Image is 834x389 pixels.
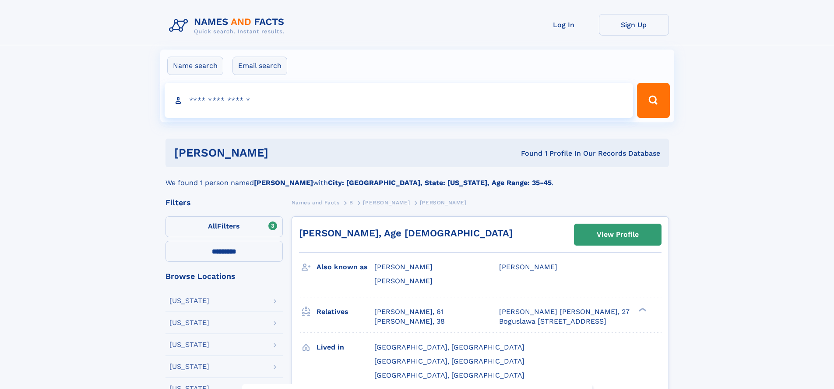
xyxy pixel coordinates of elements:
[299,228,513,239] a: [PERSON_NAME], Age [DEMOGRAPHIC_DATA]
[165,14,292,38] img: Logo Names and Facts
[499,263,557,271] span: [PERSON_NAME]
[599,14,669,36] a: Sign Up
[420,200,467,206] span: [PERSON_NAME]
[165,272,283,280] div: Browse Locations
[499,317,606,326] a: Boguslawa [STREET_ADDRESS]
[349,200,353,206] span: B
[317,340,374,355] h3: Lived in
[363,200,410,206] span: [PERSON_NAME]
[254,178,313,187] b: [PERSON_NAME]
[169,341,209,348] div: [US_STATE]
[529,14,599,36] a: Log In
[374,343,524,351] span: [GEOGRAPHIC_DATA], [GEOGRAPHIC_DATA]
[374,371,524,379] span: [GEOGRAPHIC_DATA], [GEOGRAPHIC_DATA]
[167,57,223,75] label: Name search
[374,277,433,285] span: [PERSON_NAME]
[637,307,647,312] div: ❯
[165,216,283,237] label: Filters
[317,304,374,319] h3: Relatives
[165,83,633,118] input: search input
[574,224,661,245] a: View Profile
[374,317,445,326] a: [PERSON_NAME], 38
[292,197,340,208] a: Names and Facts
[208,222,217,230] span: All
[374,307,443,317] a: [PERSON_NAME], 61
[374,263,433,271] span: [PERSON_NAME]
[317,260,374,275] h3: Also known as
[165,167,669,188] div: We found 1 person named with .
[232,57,287,75] label: Email search
[328,178,552,187] b: City: [GEOGRAPHIC_DATA], State: [US_STATE], Age Range: 35-45
[165,199,283,207] div: Filters
[169,319,209,326] div: [US_STATE]
[637,83,669,118] button: Search Button
[597,225,639,245] div: View Profile
[363,197,410,208] a: [PERSON_NAME]
[374,357,524,365] span: [GEOGRAPHIC_DATA], [GEOGRAPHIC_DATA]
[349,197,353,208] a: B
[169,297,209,304] div: [US_STATE]
[169,363,209,370] div: [US_STATE]
[394,149,660,158] div: Found 1 Profile In Our Records Database
[174,147,395,158] h1: [PERSON_NAME]
[499,307,630,317] a: [PERSON_NAME] [PERSON_NAME], 27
